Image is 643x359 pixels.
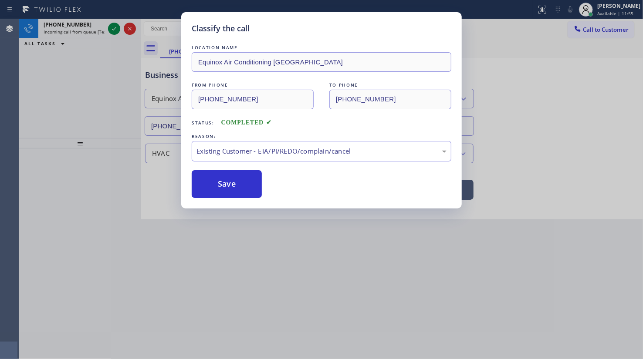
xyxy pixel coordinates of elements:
h5: Classify the call [192,23,250,34]
div: LOCATION NAME [192,43,451,52]
button: Save [192,170,262,198]
div: FROM PHONE [192,81,314,90]
span: Status: [192,120,214,126]
div: REASON: [192,132,451,141]
span: COMPLETED [221,119,272,126]
div: TO PHONE [329,81,451,90]
div: Existing Customer - ETA/PI/REDO/complain/cancel [196,146,447,156]
input: From phone [192,90,314,109]
input: To phone [329,90,451,109]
